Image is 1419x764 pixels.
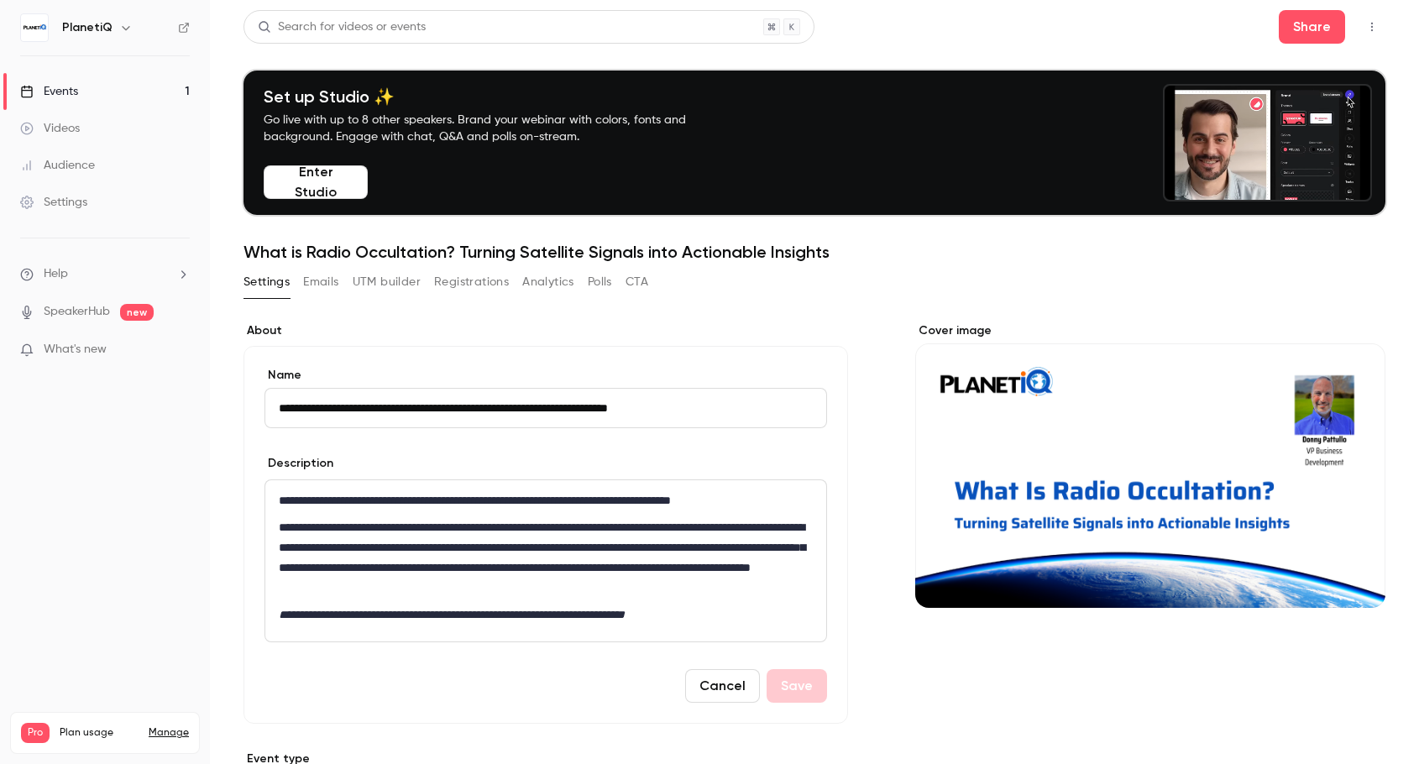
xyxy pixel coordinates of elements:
div: Videos [20,120,80,137]
label: About [243,322,848,339]
button: UTM builder [353,269,421,296]
a: Manage [149,726,189,740]
p: Go live with up to 8 other speakers. Brand your webinar with colors, fonts and background. Engage... [264,112,725,145]
span: What's new [44,341,107,358]
section: description [264,479,827,642]
button: Analytics [522,269,574,296]
button: Polls [588,269,612,296]
label: Description [264,455,333,472]
button: CTA [626,269,648,296]
h1: What is Radio Occultation? Turning Satellite Signals into Actionable Insights [243,242,1385,262]
span: Pro [21,723,50,743]
span: Help [44,265,68,283]
div: editor [265,480,826,641]
button: Emails [303,269,338,296]
img: PlanetiQ [21,14,48,41]
button: Settings [243,269,290,296]
a: SpeakerHub [44,303,110,321]
span: new [120,304,154,321]
h4: Set up Studio ✨ [264,86,725,107]
button: Registrations [434,269,509,296]
div: Settings [20,194,87,211]
label: Cover image [915,322,1385,339]
div: Audience [20,157,95,174]
h6: PlanetiQ [62,19,113,36]
button: Share [1279,10,1345,44]
div: Search for videos or events [258,18,426,36]
li: help-dropdown-opener [20,265,190,283]
button: Cancel [685,669,760,703]
section: Cover image [915,322,1385,608]
div: Events [20,83,78,100]
span: Plan usage [60,726,139,740]
button: Enter Studio [264,165,368,199]
label: Name [264,367,827,384]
